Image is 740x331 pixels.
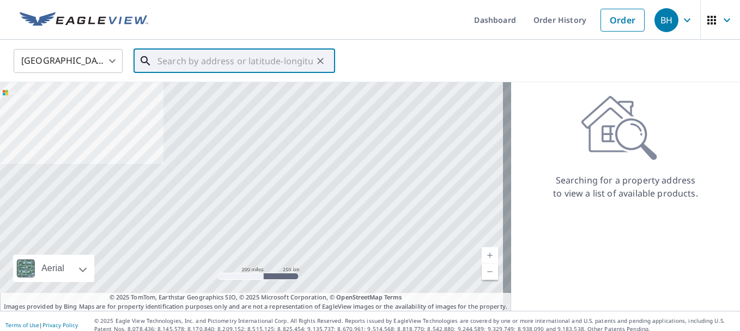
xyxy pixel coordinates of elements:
div: Aerial [13,255,94,282]
div: Aerial [38,255,68,282]
a: Privacy Policy [43,321,78,329]
p: | [5,322,78,328]
a: Current Level 5, Zoom Out [482,263,498,280]
a: Current Level 5, Zoom In [482,247,498,263]
p: Searching for a property address to view a list of available products. [553,174,699,200]
a: OpenStreetMap [336,293,382,301]
div: [GEOGRAPHIC_DATA] [14,46,123,76]
a: Order [601,9,645,32]
a: Terms of Use [5,321,39,329]
a: Terms [384,293,402,301]
span: © 2025 TomTom, Earthstar Geographics SIO, © 2025 Microsoft Corporation, © [110,293,402,302]
img: EV Logo [20,12,148,28]
button: Clear [313,53,328,69]
div: BH [654,8,678,32]
input: Search by address or latitude-longitude [157,46,313,76]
